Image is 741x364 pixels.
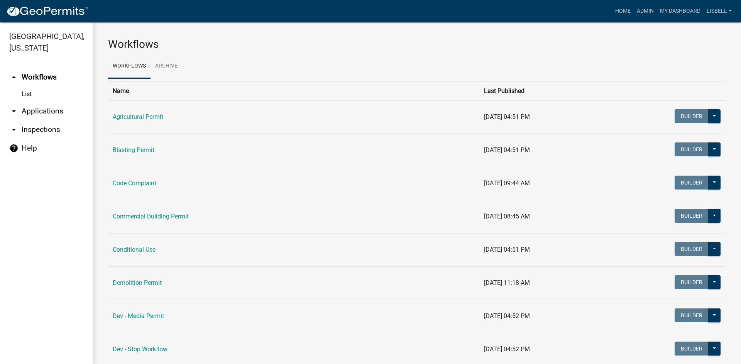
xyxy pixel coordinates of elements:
[9,73,19,82] i: arrow_drop_up
[675,142,709,156] button: Builder
[484,279,530,286] span: [DATE] 11:18 AM
[484,312,530,320] span: [DATE] 04:52 PM
[704,4,735,19] a: lisbell
[479,81,602,100] th: Last Published
[675,176,709,190] button: Builder
[675,342,709,356] button: Builder
[634,4,657,19] a: Admin
[108,38,726,51] h3: Workflows
[113,345,167,353] a: Dev - Stop Workflow
[9,125,19,134] i: arrow_drop_down
[675,242,709,256] button: Builder
[113,213,189,220] a: Commercial Building Permit
[108,54,151,79] a: Workflows
[113,279,162,286] a: Demolition Permit
[675,308,709,322] button: Builder
[484,179,530,187] span: [DATE] 09:44 AM
[484,345,530,353] span: [DATE] 04:52 PM
[657,4,704,19] a: My Dashboard
[675,275,709,289] button: Builder
[675,209,709,223] button: Builder
[113,146,154,154] a: Blasting Permit
[113,312,164,320] a: Dev - Media Permit
[151,54,182,79] a: Archive
[9,107,19,116] i: arrow_drop_down
[484,146,530,154] span: [DATE] 04:51 PM
[675,109,709,123] button: Builder
[113,179,156,187] a: Code Complaint
[108,81,479,100] th: Name
[484,213,530,220] span: [DATE] 08:45 AM
[484,246,530,253] span: [DATE] 04:51 PM
[612,4,634,19] a: Home
[113,113,163,120] a: Agricultural Permit
[484,113,530,120] span: [DATE] 04:51 PM
[9,144,19,153] i: help
[113,246,156,253] a: Conditional Use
